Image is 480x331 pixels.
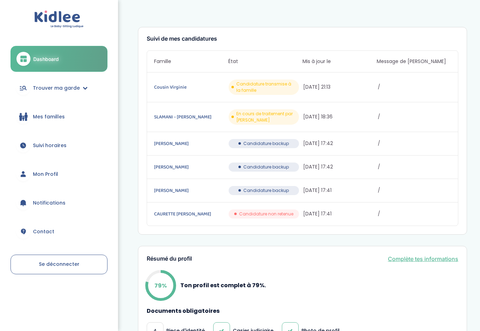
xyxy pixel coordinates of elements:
[154,281,167,290] p: 79%
[154,210,227,218] a: CAURETTE [PERSON_NAME]
[303,83,376,91] span: [DATE] 21:13
[303,187,376,194] span: [DATE] 17:41
[11,190,107,215] a: Notifications
[33,228,54,235] span: Contact
[11,75,107,101] a: Trouver ma garde
[11,46,107,72] a: Dashboard
[11,255,107,274] a: Se déconnecter
[154,58,228,65] span: Famille
[154,187,227,194] a: [PERSON_NAME]
[33,142,67,149] span: Suivi horaires
[303,210,376,218] span: [DATE] 17:41
[154,83,227,91] a: Cousin Virginie
[11,104,107,129] a: Mes familles
[303,163,376,171] span: [DATE] 17:42
[388,255,458,263] a: Complète tes informations
[378,163,451,171] span: /
[33,199,65,207] span: Notifications
[33,84,80,92] span: Trouver ma garde
[11,161,107,187] a: Mon Profil
[228,58,302,65] span: État
[147,36,458,42] h3: Suivi de mes candidatures
[239,211,293,217] span: Candidature non retenue
[11,133,107,158] a: Suivi horaires
[154,113,227,121] a: SLAMANI - [PERSON_NAME]
[378,113,451,120] span: /
[180,281,266,290] p: Ton profil est complet à 79%.
[243,187,289,194] span: Candidature backup
[236,81,296,94] span: Candidature transmise à la famille
[377,58,451,65] span: Message de [PERSON_NAME]
[154,163,227,171] a: [PERSON_NAME]
[11,219,107,244] a: Contact
[302,58,377,65] span: Mis à jour le
[147,308,458,314] h4: Documents obligatoires
[303,140,376,147] span: [DATE] 17:42
[378,210,451,218] span: /
[378,83,451,91] span: /
[236,111,296,123] span: En cours de traitement par [PERSON_NAME]
[378,140,451,147] span: /
[33,55,59,63] span: Dashboard
[39,261,79,268] span: Se déconnecter
[378,187,451,194] span: /
[34,11,84,28] img: logo.svg
[147,256,192,262] h3: Résumé du profil
[303,113,376,120] span: [DATE] 18:36
[33,113,65,120] span: Mes familles
[243,140,289,147] span: Candidature backup
[33,171,58,178] span: Mon Profil
[154,140,227,147] a: [PERSON_NAME]
[243,164,289,170] span: Candidature backup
